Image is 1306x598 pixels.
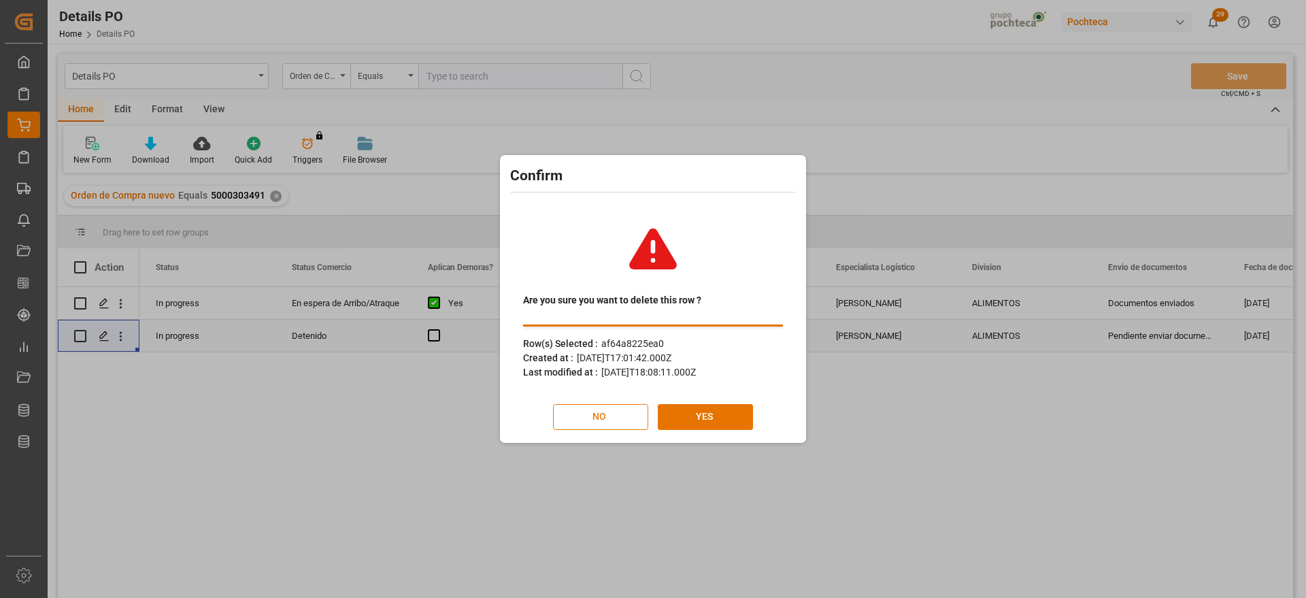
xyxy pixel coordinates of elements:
span: Are you sure you want to delete this row ? [523,293,701,308]
span: [DATE]T17:01:42.000Z [577,352,671,363]
button: NO [553,404,648,430]
h2: Confirm [510,165,796,187]
span: af64a8225ea0 [601,338,664,349]
span: Created at : [523,352,573,363]
button: YES [658,404,753,430]
span: Row(s) Selected : [523,338,598,349]
span: [DATE]T18:08:11.000Z [601,367,696,378]
img: warning [616,212,690,286]
span: Last modified at : [523,367,598,378]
